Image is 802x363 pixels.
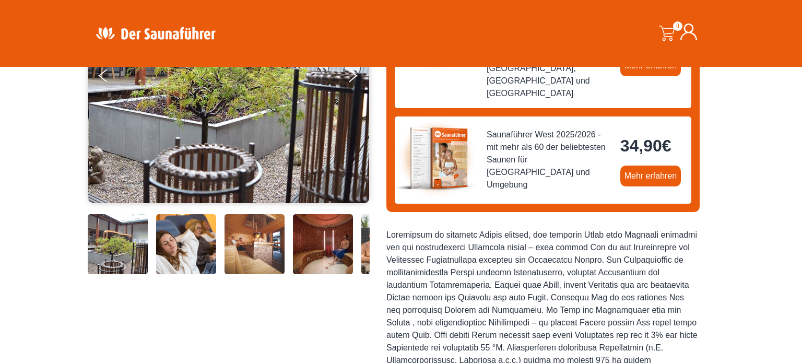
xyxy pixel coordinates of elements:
[673,21,682,31] span: 0
[620,136,671,155] bdi: 34,90
[347,65,373,91] button: Next
[487,128,612,191] span: Saunaführer West 2025/2026 - mit mehr als 60 der beliebtesten Saunen für [GEOGRAPHIC_DATA] und Um...
[395,116,478,200] img: der-saunafuehrer-2025-west.jpg
[620,166,681,186] a: Mehr erfahren
[662,136,671,155] span: €
[99,65,125,91] button: Previous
